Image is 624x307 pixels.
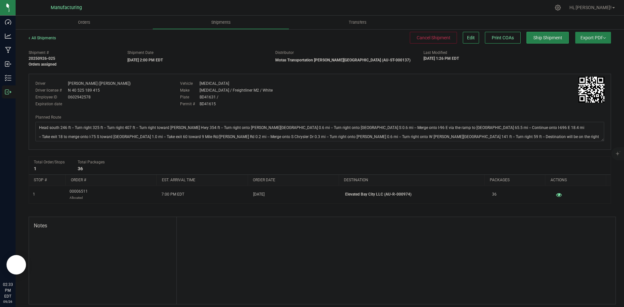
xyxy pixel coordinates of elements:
[68,94,91,100] div: 0602942578
[275,50,294,56] label: Distributor
[5,47,11,53] inline-svg: Manufacturing
[485,32,521,44] button: Print COAs
[34,166,36,171] strong: 1
[78,166,83,171] strong: 36
[5,89,11,95] inline-svg: Outbound
[180,94,200,100] label: Plate
[545,175,606,186] th: Actions
[200,87,273,93] div: [MEDICAL_DATA] / Freightliner M2 / White
[68,87,100,93] div: N 40 525 189 415
[35,81,68,86] label: Driver
[423,50,447,56] label: Last Modified
[417,35,450,40] span: Cancel Shipment
[180,87,200,93] label: Make
[200,81,229,86] div: [MEDICAL_DATA]
[5,19,11,25] inline-svg: Dashboard
[345,191,484,198] p: Elevated Bay City LLC (AU-R-000974)
[484,175,545,186] th: Packages
[275,58,410,62] strong: Motas Transportation [PERSON_NAME][GEOGRAPHIC_DATA] (AU-ST-000137)
[34,160,65,164] span: Total Order/Stops
[200,101,216,107] div: BD41615
[68,81,131,86] div: [PERSON_NAME] ([PERSON_NAME])
[35,94,68,100] label: Employee ID
[16,16,152,29] a: Orders
[3,299,13,304] p: 09/26
[35,115,61,120] span: Planned Route
[554,5,562,11] div: Manage settings
[78,160,105,164] span: Total Packages
[6,255,26,275] iframe: Resource center
[65,175,156,186] th: Order #
[69,19,99,25] span: Orders
[575,32,611,44] button: Export PDF
[152,16,289,29] a: Shipments
[578,77,604,103] img: Scan me!
[248,175,339,186] th: Order date
[5,61,11,67] inline-svg: Inbound
[29,50,118,56] span: Shipment #
[162,191,184,198] span: 7:00 PM EDT
[533,35,562,40] span: Ship Shipment
[156,175,247,186] th: Est. arrival time
[34,222,172,230] span: Notes
[70,188,88,201] span: 00006511
[29,36,56,40] a: All Shipments
[29,62,57,67] strong: Orders assigned
[127,58,163,62] strong: [DATE] 2:00 PM EDT
[29,56,55,61] strong: 20250926-025
[463,32,479,44] button: Edit
[33,191,35,198] span: 1
[35,101,68,107] label: Expiration date
[467,35,475,40] span: Edit
[289,16,426,29] a: Transfers
[3,282,13,299] p: 02:33 PM EDT
[200,94,218,100] div: BD41631 /
[127,50,153,56] label: Shipment Date
[51,5,82,10] span: Manufacturing
[410,32,457,44] button: Cancel Shipment
[5,75,11,81] inline-svg: Inventory
[202,19,240,25] span: Shipments
[580,35,606,40] span: Export PDF
[492,35,514,40] span: Print COAs
[526,32,569,44] button: Ship Shipment
[339,175,484,186] th: Destination
[578,77,604,103] qrcode: 20250926-025
[5,33,11,39] inline-svg: Analytics
[70,195,88,201] p: Allocated
[569,5,612,10] span: Hi, [PERSON_NAME]!
[29,175,65,186] th: Stop #
[180,81,200,86] label: Vehicle
[180,101,200,107] label: Permit #
[492,191,497,198] span: 36
[35,87,68,93] label: Driver license #
[423,56,459,61] strong: [DATE] 1:26 PM EDT
[253,191,265,198] span: [DATE]
[340,19,375,25] span: Transfers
